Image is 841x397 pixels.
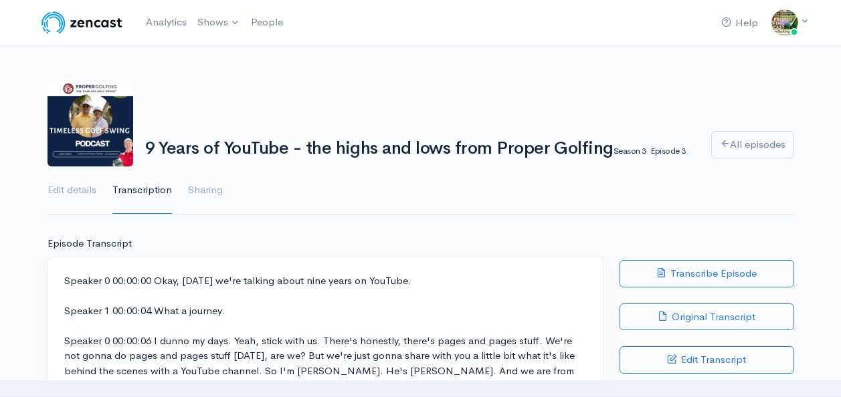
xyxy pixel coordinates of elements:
img: ... [771,9,798,36]
img: ZenCast Logo [39,9,124,36]
a: Shows [192,8,246,37]
a: Transcription [112,166,172,215]
a: People [246,8,288,37]
h1: 9 Years of YouTube - the highs and lows from Proper Golfing [145,139,695,158]
a: Edit details [48,166,96,215]
a: Sharing [188,166,223,215]
a: Original Transcript [620,303,794,331]
label: Episode Transcript [48,236,132,251]
small: Episode 3 [650,145,685,156]
a: Edit Transcript [620,346,794,374]
a: All episodes [711,131,794,158]
iframe: gist-messenger-bubble-iframe [796,352,828,384]
a: Analytics [141,8,192,37]
small: Season 3 [614,145,646,156]
button: Transcribe Episode [620,260,794,287]
a: Help [716,9,763,37]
